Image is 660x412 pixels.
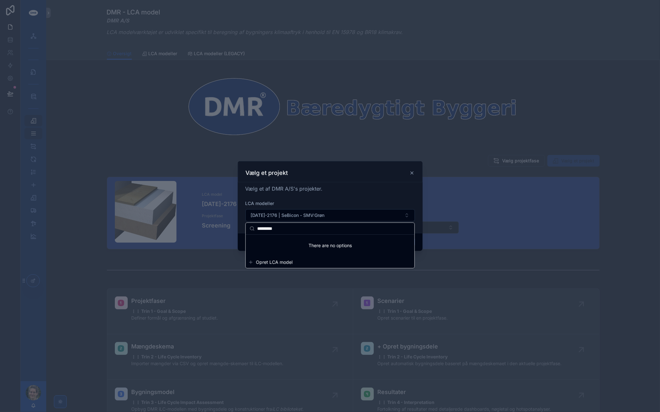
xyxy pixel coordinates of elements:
h3: Vælg et projekt [246,169,288,177]
span: LCA modeller [245,201,274,206]
button: Opret LCA model [248,259,412,265]
div: Suggestions [246,235,415,256]
span: Opret LCA model [256,259,293,265]
button: Select Button [245,209,415,221]
span: Vælg et af DMR A/S's projekter. [245,185,323,192]
span: [DATE]-2176 | SeBicon - SMV:Grøn [251,212,325,219]
div: There are no options [246,235,415,256]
